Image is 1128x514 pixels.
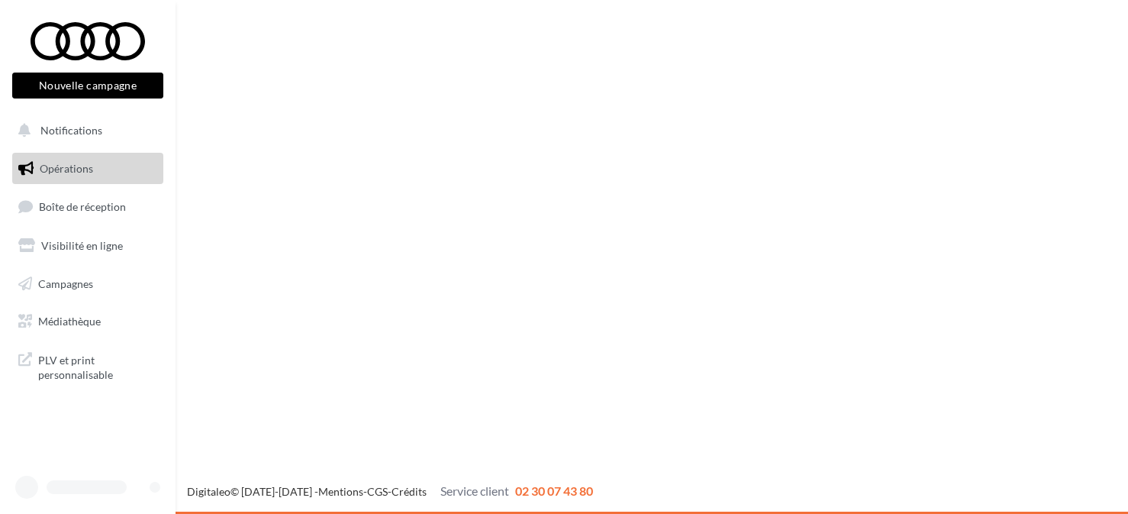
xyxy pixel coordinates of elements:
[12,73,163,99] button: Nouvelle campagne
[38,350,157,383] span: PLV et print personnalisable
[392,485,427,498] a: Crédits
[9,268,166,300] a: Campagnes
[318,485,363,498] a: Mentions
[41,239,123,252] span: Visibilité en ligne
[440,483,509,498] span: Service client
[39,200,126,213] span: Boîte de réception
[9,230,166,262] a: Visibilité en ligne
[40,124,102,137] span: Notifications
[515,483,593,498] span: 02 30 07 43 80
[38,315,101,328] span: Médiathèque
[9,115,160,147] button: Notifications
[38,276,93,289] span: Campagnes
[187,485,593,498] span: © [DATE]-[DATE] - - -
[9,344,166,389] a: PLV et print personnalisable
[367,485,388,498] a: CGS
[9,305,166,338] a: Médiathèque
[187,485,230,498] a: Digitaleo
[9,153,166,185] a: Opérations
[40,162,93,175] span: Opérations
[9,190,166,223] a: Boîte de réception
